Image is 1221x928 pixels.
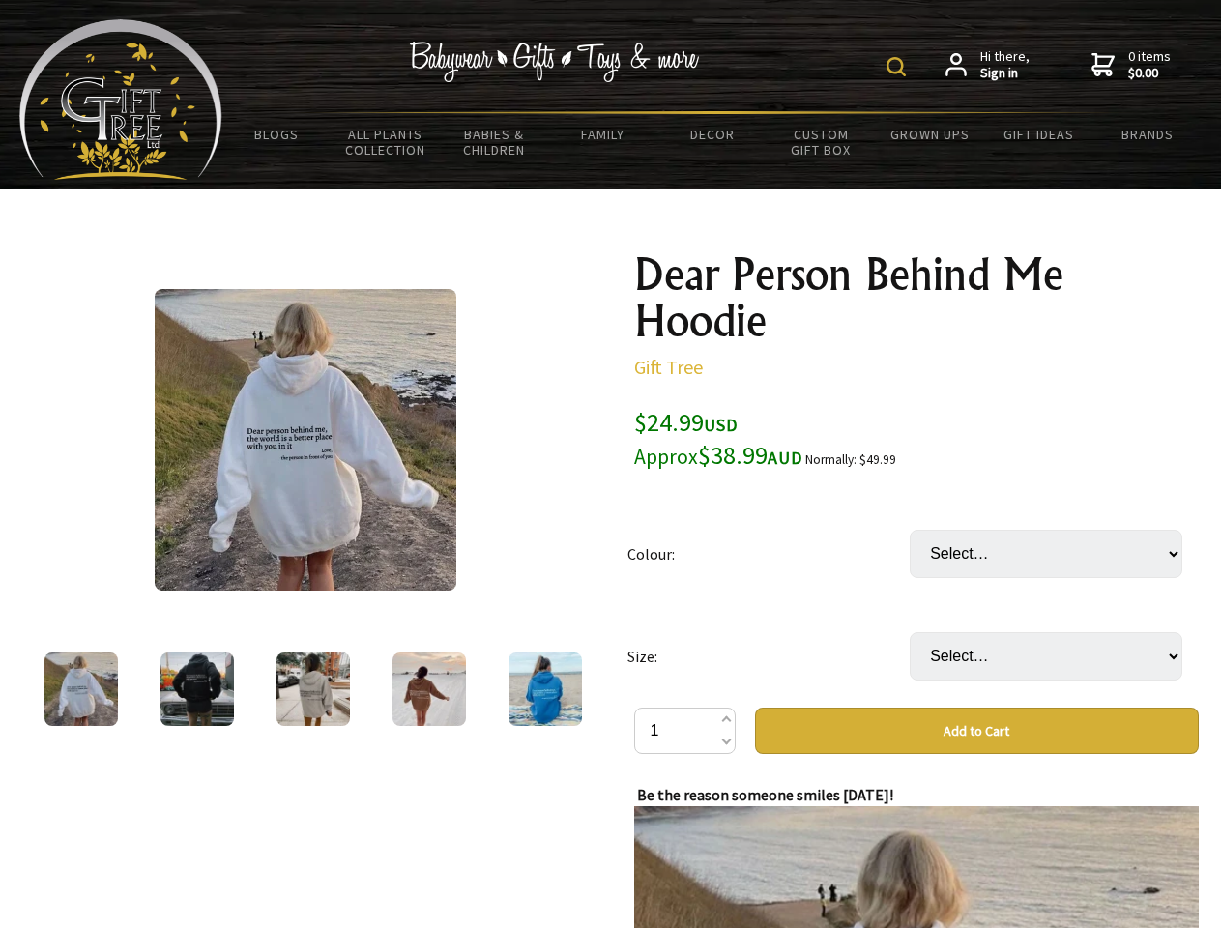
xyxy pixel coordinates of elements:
strong: $0.00 [1128,65,1171,82]
a: All Plants Collection [332,114,441,170]
a: Family [549,114,658,155]
span: $24.99 $38.99 [634,406,802,471]
a: Custom Gift Box [767,114,876,170]
small: Approx [634,444,698,470]
a: 0 items$0.00 [1091,48,1171,82]
img: Dear Person Behind Me Hoodie [155,289,456,591]
a: Decor [657,114,767,155]
img: Babyware - Gifts - Toys and more... [19,19,222,180]
span: Hi there, [980,48,1030,82]
img: Dear Person Behind Me Hoodie [44,652,118,726]
strong: Sign in [980,65,1030,82]
a: Gift Tree [634,355,703,379]
img: Dear Person Behind Me Hoodie [160,652,234,726]
span: 0 items [1128,47,1171,82]
img: Dear Person Behind Me Hoodie [276,652,350,726]
a: BLOGS [222,114,332,155]
img: Dear Person Behind Me Hoodie [509,652,582,726]
a: Babies & Children [440,114,549,170]
a: Hi there,Sign in [945,48,1030,82]
span: AUD [768,447,802,469]
a: Grown Ups [875,114,984,155]
img: Babywear - Gifts - Toys & more [410,42,700,82]
td: Colour: [627,503,910,605]
a: Brands [1093,114,1203,155]
button: Add to Cart [755,708,1199,754]
img: Dear Person Behind Me Hoodie [392,652,466,726]
h1: Dear Person Behind Me Hoodie [634,251,1199,344]
td: Size: [627,605,910,708]
span: USD [704,414,738,436]
a: Gift Ideas [984,114,1093,155]
small: Normally: $49.99 [805,451,896,468]
img: product search [887,57,906,76]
